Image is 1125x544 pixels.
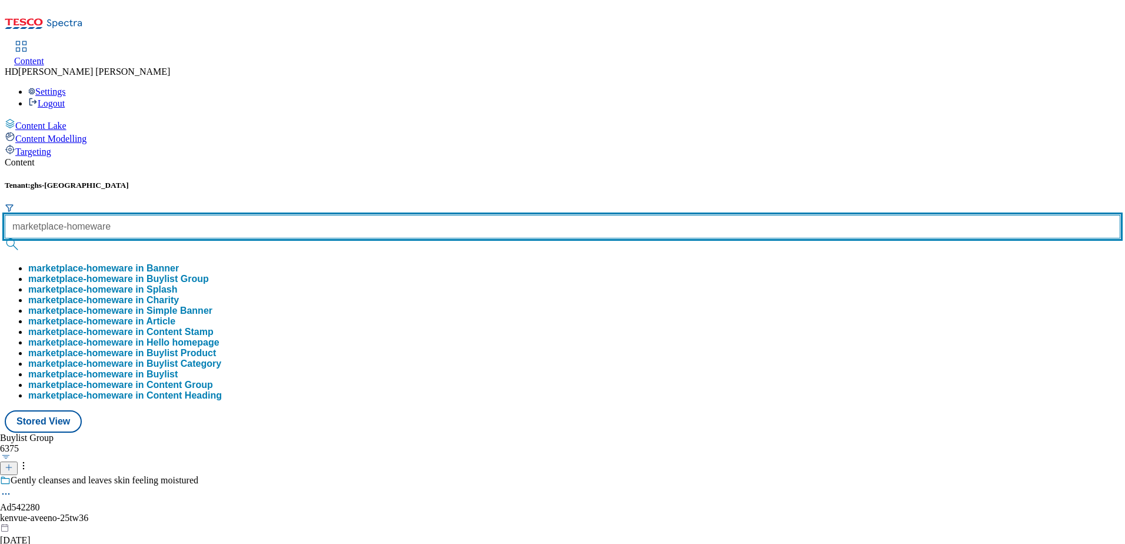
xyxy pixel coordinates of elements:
[5,410,82,433] button: Stored View
[15,147,51,157] span: Targeting
[28,295,179,306] button: marketplace-homeware in Charity
[18,67,170,77] span: [PERSON_NAME] [PERSON_NAME]
[5,215,1120,238] input: Search
[147,337,219,347] span: Hello homepage
[28,380,213,390] div: marketplace-homeware in
[5,131,1120,144] a: Content Modelling
[147,274,209,284] span: Buylist Group
[28,284,177,295] button: marketplace-homeware in Splash
[28,87,66,97] a: Settings
[5,144,1120,157] a: Targeting
[28,380,213,390] button: marketplace-homeware in Content Group
[147,380,213,390] span: Content Group
[31,181,129,190] span: ghs-[GEOGRAPHIC_DATA]
[14,42,44,67] a: Content
[28,337,219,348] div: marketplace-homeware in
[14,56,44,66] span: Content
[5,181,1120,190] h5: Tenant:
[28,337,219,348] button: marketplace-homeware in Hello homepage
[28,274,209,284] button: marketplace-homeware in Buylist Group
[28,390,222,401] button: marketplace-homeware in Content Heading
[28,306,212,316] button: marketplace-homeware in Simple Banner
[28,316,175,327] button: marketplace-homeware in Article
[28,369,178,380] button: marketplace-homeware in Buylist
[28,274,209,284] div: marketplace-homeware in
[147,327,214,337] span: Content Stamp
[28,263,179,274] button: marketplace-homeware in Banner
[15,134,86,144] span: Content Modelling
[28,348,216,359] button: marketplace-homeware in Buylist Product
[5,118,1120,131] a: Content Lake
[28,327,214,337] div: marketplace-homeware in
[5,157,1120,168] div: Content
[5,67,18,77] span: HD
[28,327,214,337] button: marketplace-homeware in Content Stamp
[11,475,198,486] div: Gently cleanses and leaves skin feeling moistured
[28,98,65,108] a: Logout
[28,359,221,369] button: marketplace-homeware in Buylist Category
[15,121,66,131] span: Content Lake
[5,203,14,213] svg: Search Filters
